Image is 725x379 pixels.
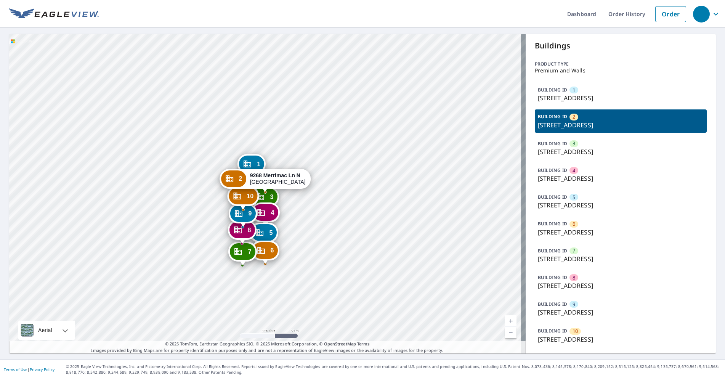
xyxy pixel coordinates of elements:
[269,230,273,236] span: 5
[573,247,575,254] span: 7
[4,367,55,372] p: |
[538,120,704,130] p: [STREET_ADDRESS]
[535,61,707,67] p: Product type
[538,308,704,317] p: [STREET_ADDRESS]
[270,247,274,253] span: 6
[250,187,279,210] div: Dropped pin, building 3, Commercial property, 9252 Merrimac Ln N Maple Grove, MN 55311
[324,341,356,347] a: OpenStreetMap
[538,281,704,290] p: [STREET_ADDRESS]
[573,87,575,94] span: 1
[165,341,370,347] span: © 2025 TomTom, Earthstar Geographics SIO, © 2025 Microsoft Corporation, ©
[9,8,99,20] img: EV Logo
[228,220,256,244] div: Dropped pin, building 8, Commercial property, 9225 Merrimac Ln N Maple Grove, MN 55311
[250,223,278,246] div: Dropped pin, building 5, Commercial property, 9220 Merrimac Ln N Maple Grove, MN 55311
[538,93,704,103] p: [STREET_ADDRESS]
[247,193,253,199] span: 10
[248,249,251,255] span: 7
[538,220,567,227] p: BUILDING ID
[36,321,55,340] div: Aerial
[535,67,707,74] p: Premium and Walls
[229,204,257,227] div: Dropped pin, building 9, Commercial property, 9241 Merrimac Ln N Maple Grove, MN 55311
[538,140,567,147] p: BUILDING ID
[250,172,300,178] strong: 9268 Merrimac Ln N
[573,220,575,228] span: 6
[573,167,575,174] span: 4
[239,176,242,181] span: 2
[573,274,575,281] span: 8
[270,194,273,200] span: 3
[535,40,707,51] p: Buildings
[538,147,704,156] p: [STREET_ADDRESS]
[538,301,567,307] p: BUILDING ID
[573,194,575,201] span: 5
[66,364,721,375] p: © 2025 Eagle View Technologies, Inc. and Pictometry International Corp. All Rights Reserved. Repo...
[573,301,575,308] span: 9
[538,328,567,334] p: BUILDING ID
[237,154,266,178] div: Dropped pin, building 1, Commercial property, 9284 Merrimac Ln N Maple Grove, MN 55311
[227,186,259,210] div: Dropped pin, building 10, Commercial property, 9257 Merrimac Ln N Maple Grove, MN 55311
[250,172,306,185] div: [GEOGRAPHIC_DATA]
[220,169,311,193] div: Dropped pin, building 2, Commercial property, 9268 Merrimac Ln N Maple Grove, MN 55311
[251,241,279,264] div: Dropped pin, building 6, Commercial property, 9204 Merrimac Ln N Maple Grove, MN 55311
[9,341,526,353] p: Images provided by Bing Maps are for property identification purposes only and are not a represen...
[251,202,279,226] div: Dropped pin, building 4, Commercial property, 9240 Merrimac Ln N Maple Grove, MN 55311
[18,321,75,340] div: Aerial
[505,315,516,327] a: Current Level 17, Zoom In
[538,228,704,237] p: [STREET_ADDRESS]
[247,227,251,233] span: 8
[538,335,704,344] p: [STREET_ADDRESS]
[4,367,27,372] a: Terms of Use
[538,201,704,210] p: [STREET_ADDRESS]
[573,328,578,335] span: 10
[228,242,257,265] div: Dropped pin, building 7, Commercial property, 9205 Merrimac Ln N Maple Grove, MN 55311
[538,87,567,93] p: BUILDING ID
[538,167,567,173] p: BUILDING ID
[505,327,516,338] a: Current Level 17, Zoom Out
[30,367,55,372] a: Privacy Policy
[357,341,370,347] a: Terms
[538,247,567,254] p: BUILDING ID
[538,174,704,183] p: [STREET_ADDRESS]
[257,161,260,167] span: 1
[573,140,575,147] span: 3
[271,210,274,215] span: 4
[538,274,567,281] p: BUILDING ID
[538,254,704,263] p: [STREET_ADDRESS]
[655,6,686,22] a: Order
[248,210,252,216] span: 9
[538,113,567,120] p: BUILDING ID
[573,113,575,120] span: 2
[538,194,567,200] p: BUILDING ID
